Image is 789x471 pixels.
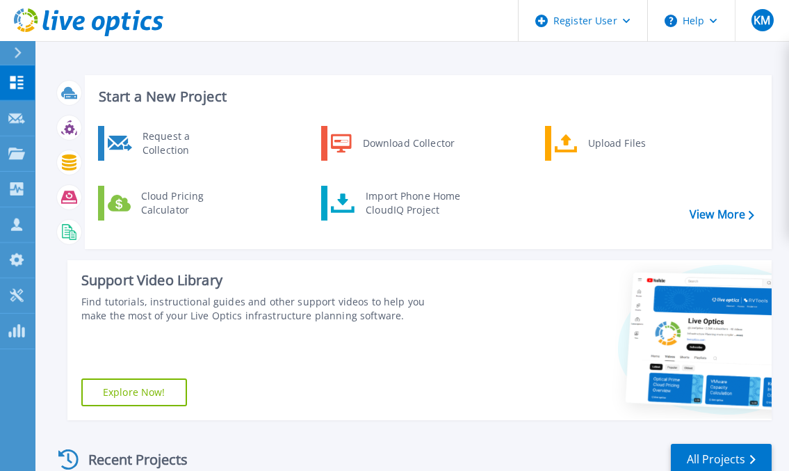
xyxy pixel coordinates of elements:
[690,208,754,221] a: View More
[98,126,241,161] a: Request a Collection
[98,186,241,221] a: Cloud Pricing Calculator
[81,295,446,323] div: Find tutorials, instructional guides and other support videos to help you make the most of your L...
[81,378,187,406] a: Explore Now!
[321,126,464,161] a: Download Collector
[136,129,237,157] div: Request a Collection
[545,126,688,161] a: Upload Files
[81,271,446,289] div: Support Video Library
[581,129,684,157] div: Upload Files
[359,189,467,217] div: Import Phone Home CloudIQ Project
[99,89,754,104] h3: Start a New Project
[754,15,770,26] span: KM
[134,189,237,217] div: Cloud Pricing Calculator
[356,129,461,157] div: Download Collector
